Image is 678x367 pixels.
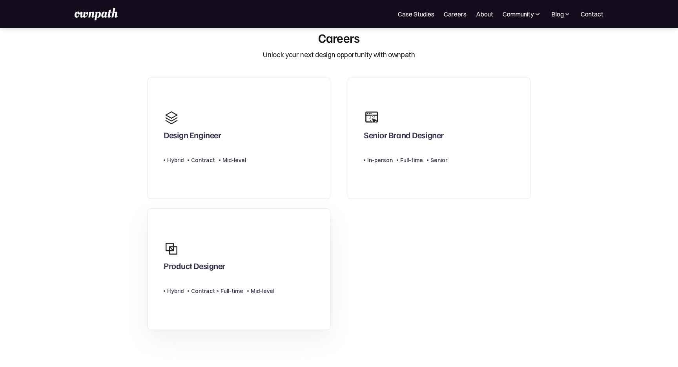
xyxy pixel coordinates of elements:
[164,130,221,144] div: Design Engineer
[400,155,423,165] div: Full-time
[476,9,493,19] a: About
[503,9,541,19] div: Community
[551,9,564,19] div: Blog
[503,9,534,19] div: Community
[581,9,603,19] a: Contact
[251,286,274,296] div: Mid-level
[367,155,393,165] div: In-person
[551,9,571,19] div: Blog
[263,50,415,60] div: Unlock your next design opportunity with ownpath
[167,286,184,296] div: Hybrid
[430,155,447,165] div: Senior
[318,30,360,45] div: Careers
[364,130,444,144] div: Senior Brand Designer
[348,78,530,199] a: Senior Brand DesignerIn-personFull-timeSenior
[222,155,246,165] div: Mid-level
[191,286,243,296] div: Contract > Full-time
[148,78,330,199] a: Design EngineerHybridContractMid-level
[164,260,225,275] div: Product Designer
[444,9,467,19] a: Careers
[191,155,215,165] div: Contract
[148,208,330,330] a: Product DesignerHybridContract > Full-timeMid-level
[398,9,434,19] a: Case Studies
[167,155,184,165] div: Hybrid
